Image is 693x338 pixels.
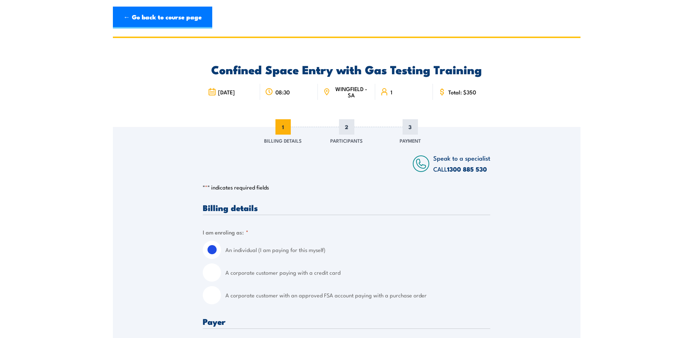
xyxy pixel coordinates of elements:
h3: Payer [203,317,490,326]
span: 3 [403,119,418,135]
a: ← Go back to course page [113,7,212,29]
span: 1 [391,89,392,95]
span: Billing Details [264,137,302,144]
span: 1 [275,119,291,135]
label: A corporate customer with an approved FSA account paying with a purchase order [225,286,490,304]
h3: Billing details [203,203,490,212]
span: 2 [339,119,354,135]
span: Payment [400,137,421,144]
a: 1300 885 530 [447,164,487,174]
span: [DATE] [218,89,235,95]
label: An individual (I am paying for this myself) [225,241,490,259]
span: Speak to a specialist CALL [433,153,490,173]
p: " " indicates required fields [203,184,490,191]
span: 08:30 [275,89,290,95]
label: A corporate customer paying with a credit card [225,263,490,282]
h2: Confined Space Entry with Gas Testing Training [203,64,490,74]
legend: I am enroling as: [203,228,248,236]
span: Total: $350 [448,89,476,95]
span: WINGFIELD - SA [332,86,370,98]
span: Participants [330,137,363,144]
